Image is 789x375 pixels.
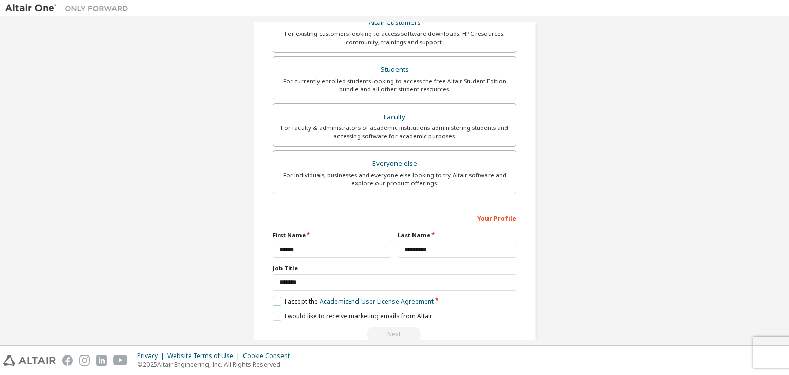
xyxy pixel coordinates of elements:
[167,352,243,360] div: Website Terms of Use
[279,124,510,140] div: For faculty & administrators of academic institutions administering students and accessing softwa...
[273,327,516,342] div: Read and acccept EULA to continue
[137,360,296,369] p: © 2025 Altair Engineering, Inc. All Rights Reserved.
[79,355,90,366] img: instagram.svg
[273,210,516,226] div: Your Profile
[279,63,510,77] div: Students
[5,3,134,13] img: Altair One
[3,355,56,366] img: altair_logo.svg
[243,352,296,360] div: Cookie Consent
[273,297,434,306] label: I accept the
[279,77,510,93] div: For currently enrolled students looking to access the free Altair Student Edition bundle and all ...
[279,171,510,188] div: For individuals, businesses and everyone else looking to try Altair software and explore our prod...
[273,312,433,321] label: I would like to receive marketing emails from Altair
[273,231,391,239] label: First Name
[279,157,510,171] div: Everyone else
[137,352,167,360] div: Privacy
[279,30,510,46] div: For existing customers looking to access software downloads, HPC resources, community, trainings ...
[279,15,510,30] div: Altair Customers
[113,355,128,366] img: youtube.svg
[398,231,516,239] label: Last Name
[273,264,516,272] label: Job Title
[62,355,73,366] img: facebook.svg
[320,297,434,306] a: Academic End-User License Agreement
[96,355,107,366] img: linkedin.svg
[279,110,510,124] div: Faculty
